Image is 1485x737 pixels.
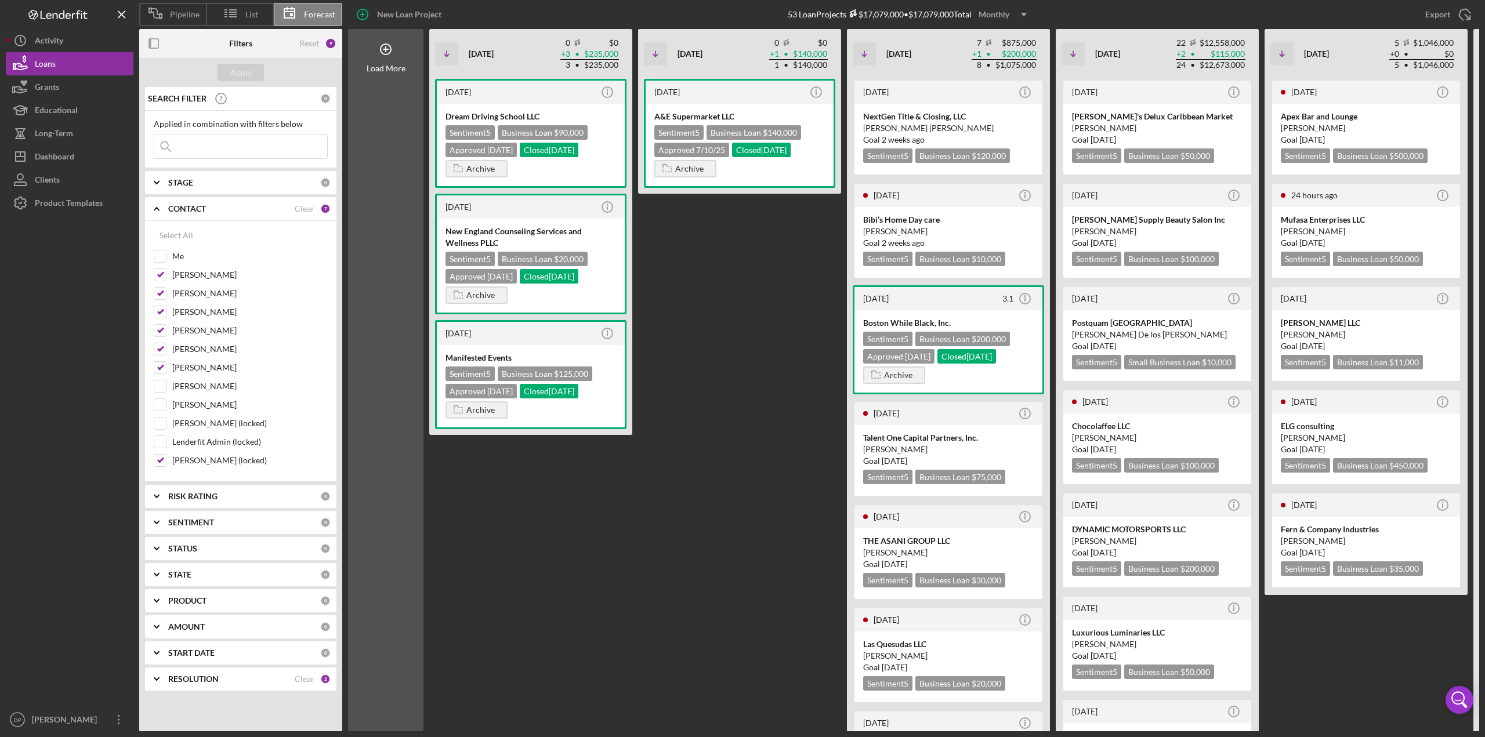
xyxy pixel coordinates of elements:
b: [DATE] [678,49,702,59]
time: 2025-07-26 06:39 [874,615,899,625]
time: 2025-09-16 15:16 [1291,190,1338,200]
span: Goal [863,456,907,466]
a: [DATE]Dream Driving School LLCSentiment5Business Loan $90,000Approved [DATE]Closed[DATE]Archive [435,79,626,188]
time: 2025-07-07 17:01 [1291,500,1317,510]
td: $12,558,000 [1199,38,1245,49]
div: Sentiment 5 [1281,148,1330,163]
div: Grants [35,75,59,101]
b: [DATE] [1095,49,1120,59]
a: Product Templates [6,191,133,215]
button: Export [1414,3,1479,26]
time: 2025-08-11 18:32 [1291,397,1317,406]
time: 2025-06-04 14:23 [445,328,471,338]
div: Closed [DATE] [732,143,791,157]
div: Clients [35,168,60,194]
button: DP[PERSON_NAME] [6,708,133,731]
a: Grants [6,75,133,99]
time: 2025-07-16 15:19 [1072,190,1098,200]
label: [PERSON_NAME] (locked) [172,417,328,429]
div: Business Loan [1333,148,1428,163]
div: [PERSON_NAME] [1072,226,1243,237]
div: Business Loan [1124,148,1214,163]
label: Me [172,250,328,262]
span: Goal [1072,135,1116,144]
div: Small Business Loan [1124,355,1236,369]
a: Clients [6,168,133,191]
button: Archive [445,160,508,177]
time: 09/30/2025 [1091,651,1116,660]
td: 5 [1389,38,1400,49]
div: 9 [325,38,336,49]
a: [DATE][PERSON_NAME] LLC[PERSON_NAME]Goal [DATE]Sentiment5Business Loan $11,000 [1270,285,1462,383]
div: ELG consulting [1281,420,1451,432]
time: 2025-06-05 17:08 [863,87,889,97]
a: [DATE]Fern & Company Industries[PERSON_NAME]Goal [DATE]Sentiment5Business Loan $35,000 [1270,492,1462,589]
div: Manifested Events [445,352,616,364]
div: 0 [320,491,331,502]
div: NextGen Title & Closing, LLC [863,111,1034,122]
a: Dashboard [6,145,133,168]
div: Talent One Capital Partners, Inc. [863,432,1034,444]
td: 24 [1176,60,1186,71]
td: + 1 [769,49,780,60]
div: Sentiment 5 [1281,355,1330,369]
span: Goal [1281,135,1325,144]
span: $100,000 [1180,460,1215,470]
time: 09/30/2025 [1091,341,1116,351]
div: Sentiment 5 [863,148,912,163]
span: $11,000 [1389,357,1419,367]
td: $1,046,000 [1412,60,1454,71]
span: Goal [1072,444,1116,454]
td: 5 [1389,60,1400,71]
div: Business Loan [1124,561,1219,576]
div: Export [1425,3,1450,26]
a: [DATE]Bibi’s Home Day care[PERSON_NAME]Goal 2 weeks agoSentiment5Business Loan $10,000 [853,182,1044,279]
div: Approved [DATE] [445,269,517,284]
div: Sentiment 5 [863,676,912,691]
div: 0 [320,517,331,528]
a: [DATE]Talent One Capital Partners, Inc.[PERSON_NAME]Goal [DATE]Sentiment5Business Loan $75,000 [853,400,1044,498]
time: 2025-07-19 00:04 [874,408,899,418]
div: Luxurious Luminaries LLC [1072,627,1243,638]
td: + 1 [972,49,982,60]
button: Educational [6,99,133,122]
label: [PERSON_NAME] [172,362,328,373]
a: Long-Term [6,122,133,145]
div: Archive [884,366,912,384]
span: Goal [863,662,907,672]
div: Business Loan [915,252,1005,266]
span: • [783,50,789,58]
div: Select All [160,224,193,247]
div: Sentiment 5 [1072,355,1121,369]
div: Sentiment 5 [1072,561,1121,576]
div: Sentiment 5 [863,252,912,266]
div: Business Loan [1124,252,1219,266]
div: [PERSON_NAME] [1072,432,1243,444]
a: [DATE]3.1Boston While Black, Inc.Sentiment5Business Loan $200,000Approved [DATE]Closed[DATE]Archive [853,285,1044,394]
td: $0 [792,38,828,49]
label: [PERSON_NAME] [172,380,328,392]
div: Sentiment 5 [1072,148,1121,163]
div: Business Loan [1333,561,1423,576]
div: Sentiment 5 [445,125,495,140]
div: Open Intercom Messenger [1446,686,1473,714]
div: Business Loan [1333,252,1423,266]
span: $120,000 [972,151,1006,161]
span: Goal [863,135,925,144]
b: [DATE] [1304,49,1329,59]
div: Sentiment 5 [863,332,912,346]
div: New England Counseling Services and Wellness PLLC [445,226,616,249]
a: [DATE]Las Quesudas LLC[PERSON_NAME]Goal [DATE]Sentiment5Business Loan $20,000 [853,607,1044,704]
a: [DATE][PERSON_NAME]'s Delux Caribbean Market[PERSON_NAME]Goal [DATE]Sentiment5Business Loan $50,000 [1062,79,1253,176]
label: [PERSON_NAME] [172,288,328,299]
time: 2025-07-15 20:08 [1281,293,1306,303]
td: $200,000 [995,49,1037,60]
div: Approved 7/10/25 [654,143,729,157]
a: [DATE]A&E Supermarket LLCSentiment5Business Loan $140,000Approved 7/10/25Closed[DATE]Archive [644,79,835,188]
div: [PERSON_NAME] [29,708,104,734]
div: [PERSON_NAME] [1281,122,1451,134]
div: [PERSON_NAME] [1072,122,1243,134]
div: Business Loan $20,000 [498,252,588,266]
